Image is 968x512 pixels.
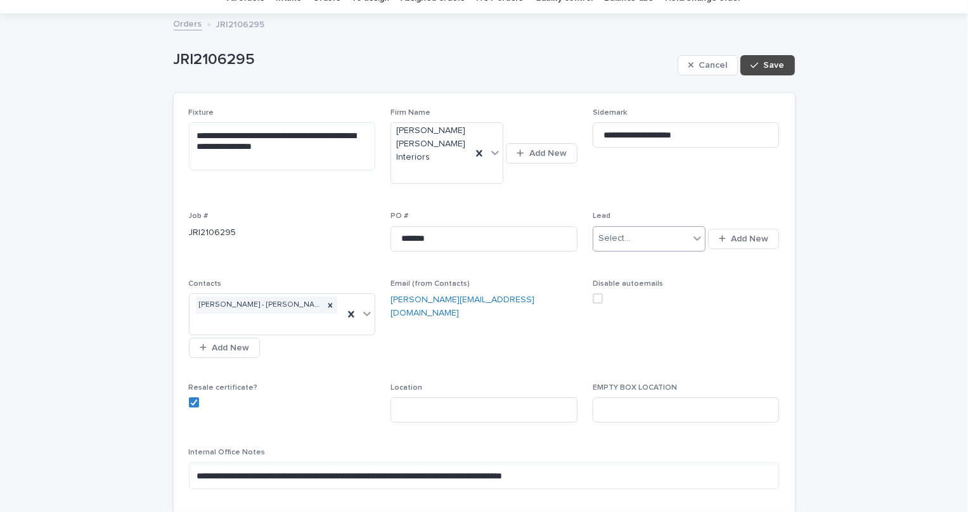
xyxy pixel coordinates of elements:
span: EMPTY BOX LOCATION [593,384,677,392]
span: Resale certificate? [189,384,258,392]
button: Cancel [678,55,739,75]
span: Lead [593,212,610,220]
p: JRI2106295 [216,16,265,30]
span: Add New [529,149,567,158]
button: Add New [708,229,779,249]
span: PO # [390,212,408,220]
span: [PERSON_NAME] [PERSON_NAME] Interiors [396,124,467,163]
p: JRI2106295 [189,226,376,240]
div: Select... [598,232,630,245]
span: Firm Name [390,109,430,117]
p: JRI2106295 [174,51,673,69]
span: Disable autoemails [593,280,663,288]
span: Cancel [699,61,727,70]
a: [PERSON_NAME][EMAIL_ADDRESS][DOMAIN_NAME] [390,295,534,317]
button: Save [740,55,794,75]
span: Location [390,384,422,392]
button: Add New [506,143,577,163]
button: Add New [189,338,260,358]
span: Fixture [189,109,214,117]
span: Internal Office Notes [189,449,266,456]
span: Job # [189,212,209,220]
span: Email (from Contacts) [390,280,470,288]
span: Add New [731,234,768,243]
a: Orders [174,16,202,30]
span: Add New [212,343,249,352]
span: Sidemark [593,109,627,117]
div: [PERSON_NAME] - [PERSON_NAME] [PERSON_NAME] Interiors [196,297,324,314]
span: Save [764,61,785,70]
span: Contacts [189,280,222,288]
